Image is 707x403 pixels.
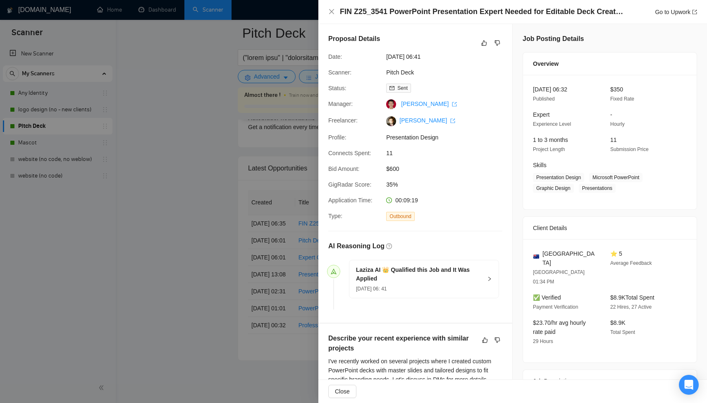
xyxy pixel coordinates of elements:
[533,96,555,102] span: Published
[487,276,492,281] span: right
[479,38,489,48] button: like
[328,385,356,398] button: Close
[481,40,487,46] span: like
[533,269,585,285] span: [GEOGRAPHIC_DATA] 01:34 PM
[533,217,687,239] div: Client Details
[328,197,373,204] span: Application Time:
[328,8,335,15] button: Close
[492,335,502,345] button: dislike
[610,137,617,143] span: 11
[692,10,697,14] span: export
[386,197,392,203] span: clock-circle
[542,249,597,267] span: [GEOGRAPHIC_DATA]
[494,40,500,46] span: dislike
[399,117,455,124] a: [PERSON_NAME] export
[480,335,490,345] button: like
[523,34,584,44] h5: Job Posting Details
[386,180,510,189] span: 35%
[386,149,510,158] span: 11
[533,162,547,168] span: Skills
[610,250,622,257] span: ⭐ 5
[328,181,371,188] span: GigRadar Score:
[533,319,586,335] span: $23.70/hr avg hourly rate paid
[328,101,353,107] span: Manager:
[328,241,385,251] h5: AI Reasoning Log
[328,333,476,353] h5: Describe your recent experience with similar projects
[610,304,652,310] span: 22 Hires, 27 Active
[452,102,457,107] span: export
[386,164,510,173] span: $600
[386,133,510,142] span: Presentation Design
[610,121,625,127] span: Hourly
[328,357,502,384] div: I've recently worked on several projects where I created custom PowerPoint decks with master slid...
[533,121,571,127] span: Experience Level
[610,86,623,93] span: $350
[335,387,350,396] span: Close
[328,34,380,44] h5: Proposal Details
[386,52,510,61] span: [DATE] 06:41
[533,111,549,118] span: Expert
[533,146,565,152] span: Project Length
[610,111,612,118] span: -
[610,329,635,335] span: Total Spent
[328,8,335,15] span: close
[450,118,455,123] span: export
[356,266,482,283] h5: Laziza AI 👑 Qualified this Job and It Was Applied
[533,86,567,93] span: [DATE] 06:32
[397,85,408,91] span: Sent
[492,38,502,48] button: dislike
[655,9,697,15] a: Go to Upworkexport
[482,337,488,343] span: like
[494,337,500,343] span: dislike
[533,338,553,344] span: 29 Hours
[679,375,699,395] div: Open Intercom Messenger
[610,260,652,266] span: Average Feedback
[386,68,510,77] span: Pitch Deck
[328,134,346,141] span: Profile:
[533,370,687,392] div: Job Description
[328,69,351,76] span: Scanner:
[533,173,584,182] span: Presentation Design
[331,269,337,274] span: send
[589,173,643,182] span: Microsoft PowerPoint
[328,213,342,219] span: Type:
[610,319,626,326] span: $8.9K
[328,166,360,172] span: Bid Amount:
[340,7,625,17] h4: FIN Z25_3541 PowerPoint Presentation Expert Needed for Editable Deck Creation
[533,294,561,301] span: ✅ Verified
[328,117,358,124] span: Freelancer:
[401,101,457,107] a: [PERSON_NAME] export
[579,184,616,193] span: Presentations
[610,96,634,102] span: Fixed Rate
[328,85,346,91] span: Status:
[386,212,415,221] span: Outbound
[389,86,394,91] span: mail
[533,254,539,259] img: 🇦🇺
[328,150,371,156] span: Connects Spent:
[533,137,568,143] span: 1 to 3 months
[610,294,654,301] span: $8.9K Total Spent
[533,184,574,193] span: Graphic Design
[328,53,342,60] span: Date:
[533,304,578,310] span: Payment Verification
[610,146,649,152] span: Submission Price
[533,59,559,68] span: Overview
[356,286,387,292] span: [DATE] 06: 41
[395,197,418,204] span: 00:09:19
[386,116,396,126] img: c1gBwmsl0wiQyvu_M8uhSGLuz-ytkCc3oMeAKoj00p9YS1iN2H4iZ03QCpDM1hYsmJ
[386,243,392,249] span: question-circle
